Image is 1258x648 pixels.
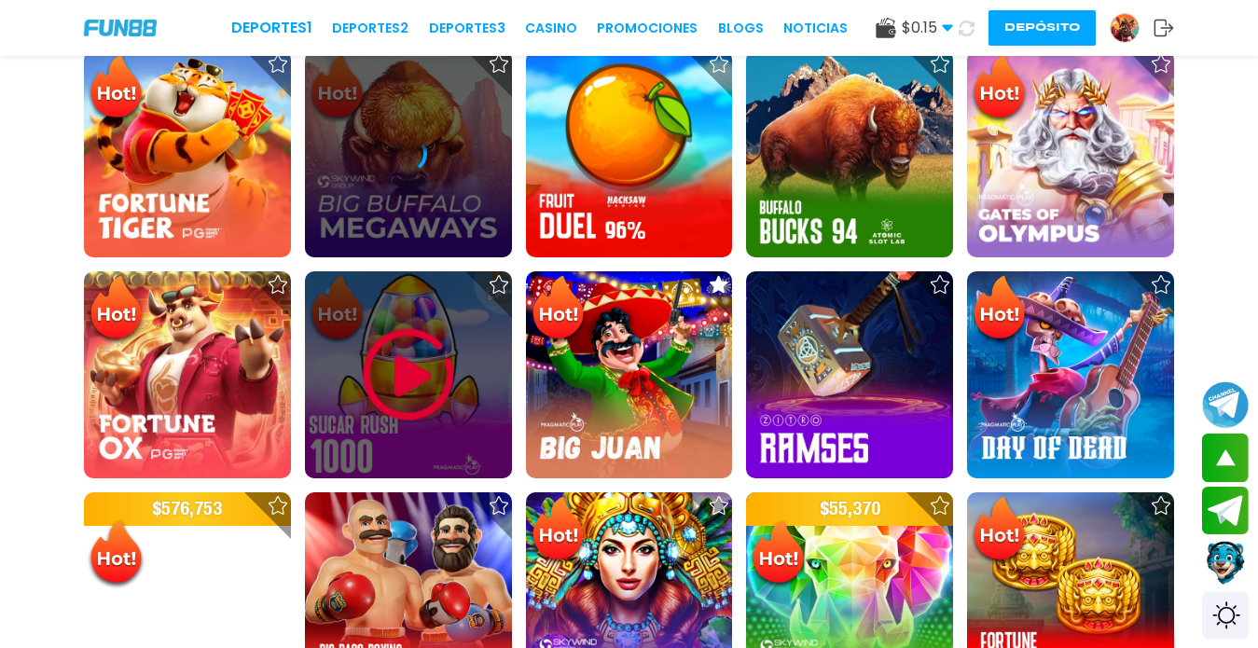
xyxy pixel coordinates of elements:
[967,50,1174,257] img: Gates of Olympus
[746,271,953,478] img: Ramses
[525,19,577,38] a: CASINO
[528,494,588,567] img: Hot
[332,19,408,38] a: Deportes2
[86,517,146,590] img: Hot
[783,19,848,38] a: NOTICIAS
[1202,539,1249,587] button: Contact customer service
[1202,592,1249,639] div: Switch theme
[86,273,146,346] img: Hot
[86,52,146,125] img: Hot
[746,492,953,526] p: $ 55,370
[902,17,953,39] span: $ 0.15
[1202,487,1249,535] button: Join telegram
[1110,13,1154,43] a: Avatar
[84,492,291,526] p: $ 576,753
[746,50,953,257] img: Buffalo Bucks 94
[969,273,1030,346] img: Hot
[748,517,809,590] img: Hot
[84,50,291,257] img: Fortune Tiger
[526,50,733,257] img: Fruit Duel 96%
[84,20,157,35] img: Company Logo
[969,52,1030,125] img: Hot
[231,17,312,39] a: Deportes1
[429,19,505,38] a: Deportes3
[1202,380,1249,429] button: Join telegram channel
[526,271,733,478] img: Big Juan
[967,271,1174,478] img: Day of Dead
[969,494,1030,567] img: Hot
[353,319,464,431] img: Play Game
[1202,434,1249,482] button: scroll up
[718,19,764,38] a: BLOGS
[528,273,588,346] img: Hot
[988,10,1096,46] button: Depósito
[597,19,698,38] a: Promociones
[1111,14,1139,42] img: Avatar
[84,271,291,478] img: Fortune Ox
